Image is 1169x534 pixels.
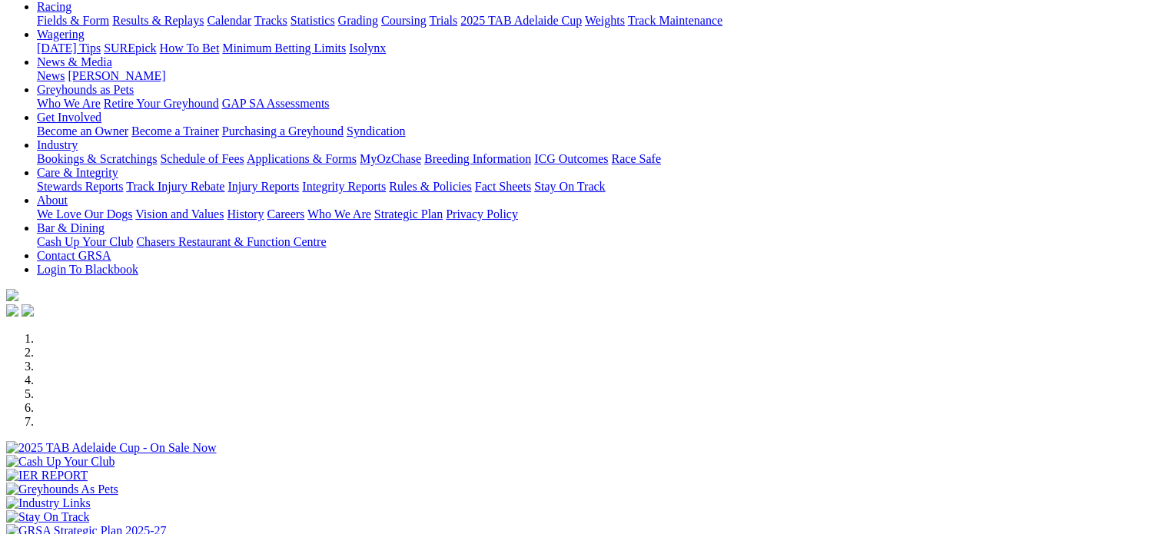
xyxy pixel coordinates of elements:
[37,249,111,262] a: Contact GRSA
[37,138,78,151] a: Industry
[37,28,85,41] a: Wagering
[37,41,101,55] a: [DATE] Tips
[37,166,118,179] a: Care & Integrity
[37,14,109,27] a: Fields & Form
[347,124,405,138] a: Syndication
[6,289,18,301] img: logo-grsa-white.png
[37,207,1163,221] div: About
[381,14,427,27] a: Coursing
[338,14,378,27] a: Grading
[475,180,531,193] a: Fact Sheets
[222,97,330,110] a: GAP SA Assessments
[6,510,89,524] img: Stay On Track
[104,97,219,110] a: Retire Your Greyhound
[429,14,457,27] a: Trials
[611,152,660,165] a: Race Safe
[254,14,287,27] a: Tracks
[37,55,112,68] a: News & Media
[349,41,386,55] a: Isolynx
[136,235,326,248] a: Chasers Restaurant & Function Centre
[389,180,472,193] a: Rules & Policies
[160,41,220,55] a: How To Bet
[131,124,219,138] a: Become a Trainer
[360,152,421,165] a: MyOzChase
[37,97,101,110] a: Who We Are
[37,235,133,248] a: Cash Up Your Club
[37,152,157,165] a: Bookings & Scratchings
[247,152,357,165] a: Applications & Forms
[6,483,118,496] img: Greyhounds As Pets
[135,207,224,221] a: Vision and Values
[68,69,165,82] a: [PERSON_NAME]
[222,41,346,55] a: Minimum Betting Limits
[112,14,204,27] a: Results & Replays
[22,304,34,317] img: twitter.svg
[374,207,443,221] a: Strategic Plan
[37,83,134,96] a: Greyhounds as Pets
[207,14,251,27] a: Calendar
[222,124,344,138] a: Purchasing a Greyhound
[37,124,1163,138] div: Get Involved
[6,441,217,455] img: 2025 TAB Adelaide Cup - On Sale Now
[6,469,88,483] img: IER REPORT
[126,180,224,193] a: Track Injury Rebate
[227,180,299,193] a: Injury Reports
[37,97,1163,111] div: Greyhounds as Pets
[37,152,1163,166] div: Industry
[160,152,244,165] a: Schedule of Fees
[37,194,68,207] a: About
[307,207,371,221] a: Who We Are
[534,180,605,193] a: Stay On Track
[460,14,582,27] a: 2025 TAB Adelaide Cup
[37,180,123,193] a: Stewards Reports
[6,496,91,510] img: Industry Links
[37,263,138,276] a: Login To Blackbook
[291,14,335,27] a: Statistics
[302,180,386,193] a: Integrity Reports
[37,111,101,124] a: Get Involved
[37,69,65,82] a: News
[585,14,625,27] a: Weights
[104,41,156,55] a: SUREpick
[37,41,1163,55] div: Wagering
[227,207,264,221] a: History
[534,152,608,165] a: ICG Outcomes
[37,235,1163,249] div: Bar & Dining
[6,455,115,469] img: Cash Up Your Club
[424,152,531,165] a: Breeding Information
[37,69,1163,83] div: News & Media
[37,14,1163,28] div: Racing
[37,180,1163,194] div: Care & Integrity
[446,207,518,221] a: Privacy Policy
[37,124,128,138] a: Become an Owner
[37,207,132,221] a: We Love Our Dogs
[628,14,722,27] a: Track Maintenance
[267,207,304,221] a: Careers
[37,221,105,234] a: Bar & Dining
[6,304,18,317] img: facebook.svg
